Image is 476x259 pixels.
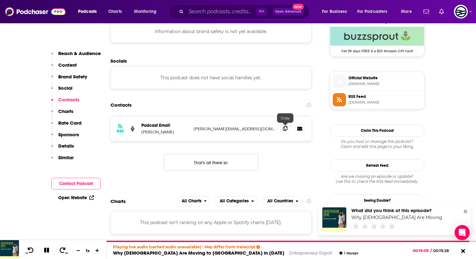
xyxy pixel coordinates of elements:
[58,132,79,138] p: Sponsors
[141,123,189,128] p: Podcast Email
[58,62,77,68] p: Content
[262,196,303,206] h2: Countries
[58,120,82,126] p: Rate Card
[454,5,468,19] button: Show profile menu
[51,143,74,155] button: Details
[58,155,74,160] p: Similar
[330,139,424,144] span: Do you host or manage this podcast?
[339,251,358,255] div: 1 day ago
[24,247,36,255] button: 10
[455,225,470,240] div: Open Intercom Messenger
[401,7,412,16] span: More
[353,7,397,17] button: open menu
[108,7,122,16] span: Charts
[110,198,126,204] h2: Charts
[130,7,165,17] button: open menu
[58,97,79,103] p: Contacts
[322,207,346,231] img: Why Americans Are Moving to Mexico in 2025
[51,85,72,97] button: Social
[176,196,211,206] button: open menu
[175,4,315,19] div: Search podcasts, credits, & more...
[104,7,126,17] a: Charts
[186,7,256,17] input: Search podcasts, credits, & more...
[194,126,275,132] p: [PERSON_NAME][EMAIL_ADDRESS][DOMAIN_NAME]
[110,20,311,43] div: Information about brand safety is not yet available.
[292,4,304,10] span: New
[330,159,424,172] button: Refresh Feed
[117,129,124,134] h3: RSS
[275,10,301,13] span: Open Advanced
[51,50,101,62] button: Reach & Audience
[430,248,432,253] span: /
[277,113,293,123] div: Copy
[164,154,258,171] button: Nothing here.
[333,93,422,106] a: RSS Feed[DOMAIN_NAME]
[110,58,311,64] h2: Socials
[289,250,332,256] a: Entrepreneur Expat
[25,252,28,255] span: 10
[421,6,432,17] a: Show notifications dropdown
[110,99,132,111] h2: Contacts
[454,5,468,19] span: Logged in as GlobalPrairie
[330,27,424,46] img: Buzzsprout Deal: Get 90 days FREE & a $20 Amazon Gift Card!
[51,178,101,189] button: Contact Podcast
[267,199,293,203] span: All Countries
[351,207,444,213] div: What did you think of this episode?
[330,139,424,149] div: Claim and edit this page to your liking.
[330,174,424,184] div: Are we missing an episode or update? Use this to check the RSS feed immediately.
[176,196,211,206] h2: Platforms
[256,8,267,16] span: ⌘ K
[432,248,455,253] span: 00:19:28
[51,132,79,143] button: Sponsors
[330,46,424,53] span: Get 90 days FREE & a $20 Amazon Gift Card!
[413,248,430,253] span: 00:19:09
[51,62,77,74] button: Content
[82,248,93,253] div: 1 x
[113,250,284,256] a: Why [DEMOGRAPHIC_DATA] Are Moving to [GEOGRAPHIC_DATA] in [DATE]
[182,199,201,203] span: All Charts
[134,7,156,16] span: Monitoring
[51,74,87,85] button: Brand Safety
[110,66,311,89] div: This podcast does not have social handles yet.
[58,50,101,56] p: Reach & Audience
[214,196,258,206] h2: Categories
[57,247,69,255] button: 30
[357,7,388,16] span: For Podcasters
[51,155,74,166] button: Similar
[51,120,82,132] button: Rate Card
[58,143,74,149] p: Details
[58,85,72,91] p: Social
[220,199,249,203] span: All Categories
[214,196,258,206] button: open menu
[454,5,468,19] img: User Profile
[330,194,424,206] a: Seeing Double?
[330,124,424,137] button: Claim This Podcast
[51,97,79,108] button: Contacts
[5,6,65,18] img: Podchaser - Follow, Share and Rate Podcasts
[58,108,73,114] p: Charts
[58,195,94,200] a: Open Website
[141,129,189,135] p: [PERSON_NAME]
[322,7,347,16] span: For Business
[330,27,424,53] a: Buzzsprout Deal: Get 90 days FREE & a $20 Amazon Gift Card!
[58,74,87,80] p: Brand Safety
[78,7,97,16] span: Podcasts
[348,94,422,99] span: RSS Feed
[110,211,311,234] div: This podcast isn't ranking on any Apple or Spotify charts [DATE].
[348,75,422,81] span: Official Website
[51,108,73,120] button: Charts
[437,6,446,17] a: Show notifications dropdown
[333,75,422,88] a: Official Website[DOMAIN_NAME]
[272,8,304,15] button: Open AdvancedNew
[113,245,358,249] p: Playing live audio (cached audio unavailable) - May differ from transcript
[318,7,355,17] button: open menu
[348,100,422,105] span: feeds.buzzsprout.com
[74,7,105,17] button: open menu
[397,7,420,17] button: open menu
[262,196,303,206] button: open menu
[348,82,422,86] span: buzzsprout.com
[65,252,68,255] span: 30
